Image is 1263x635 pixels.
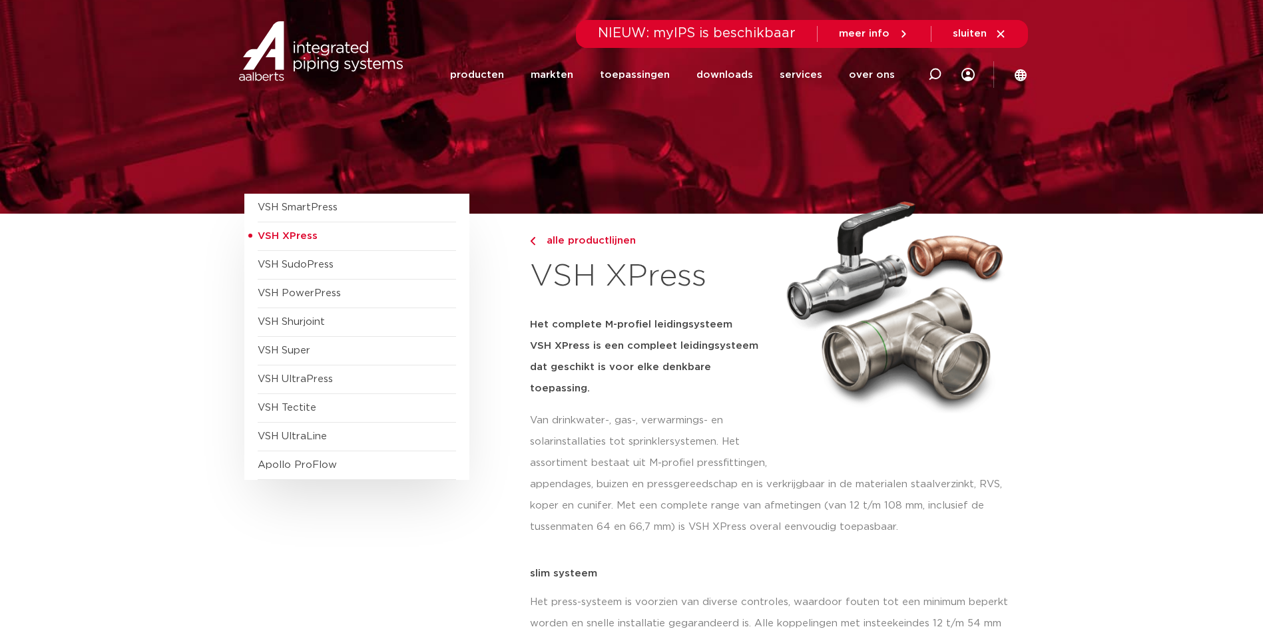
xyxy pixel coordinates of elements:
a: sluiten [953,28,1007,40]
a: markten [531,48,573,102]
span: NIEUW: myIPS is beschikbaar [598,27,796,40]
a: VSH Shurjoint [258,317,325,327]
h5: Het complete M-profiel leidingsysteem VSH XPress is een compleet leidingsysteem dat geschikt is v... [530,314,771,399]
span: VSH XPress [258,231,318,241]
a: VSH SmartPress [258,202,338,212]
a: VSH PowerPress [258,288,341,298]
h1: VSH XPress [530,256,771,298]
p: slim systeem [530,568,1019,578]
a: over ons [849,48,895,102]
span: alle productlijnen [539,236,636,246]
a: producten [450,48,504,102]
a: Apollo ProFlow [258,460,337,470]
a: VSH SudoPress [258,260,334,270]
nav: Menu [450,48,895,102]
a: VSH UltraPress [258,374,333,384]
div: my IPS [961,48,975,102]
a: meer info [839,28,909,40]
img: chevron-right.svg [530,237,535,246]
a: VSH Tectite [258,403,316,413]
a: toepassingen [600,48,670,102]
p: appendages, buizen en pressgereedschap en is verkrijgbaar in de materialen staalverzinkt, RVS, ko... [530,474,1019,538]
a: alle productlijnen [530,233,771,249]
a: services [780,48,822,102]
a: VSH UltraLine [258,431,327,441]
span: meer info [839,29,889,39]
a: VSH Super [258,345,310,355]
p: Van drinkwater-, gas-, verwarmings- en solarinstallaties tot sprinklersystemen. Het assortiment b... [530,410,771,474]
span: sluiten [953,29,987,39]
a: downloads [696,48,753,102]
